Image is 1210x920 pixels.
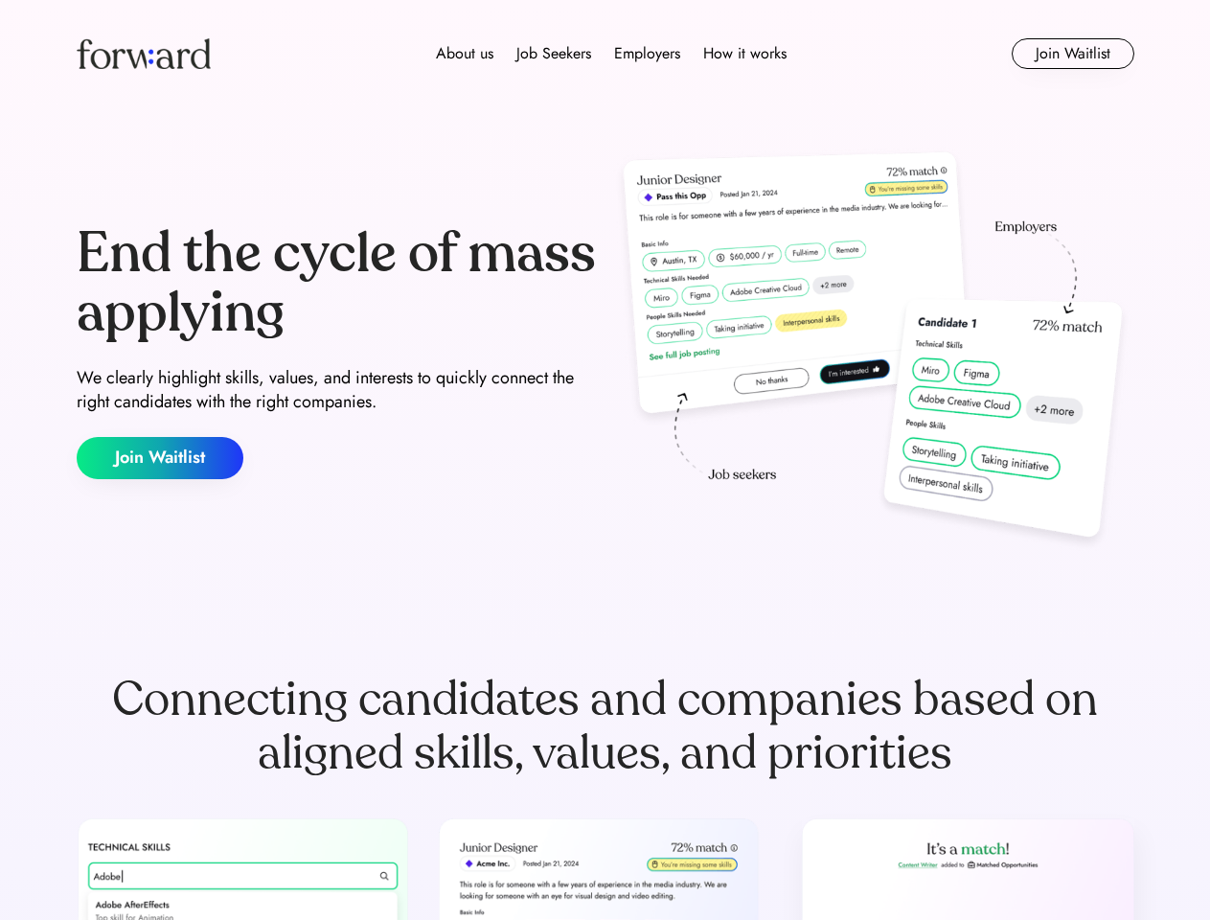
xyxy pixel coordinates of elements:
button: Join Waitlist [77,437,243,479]
div: How it works [703,42,787,65]
div: Job Seekers [516,42,591,65]
div: Connecting candidates and companies based on aligned skills, values, and priorities [77,673,1134,780]
div: End the cycle of mass applying [77,224,598,342]
img: hero-image.png [613,146,1134,558]
div: We clearly highlight skills, values, and interests to quickly connect the right candidates with t... [77,366,598,414]
img: Forward logo [77,38,211,69]
div: About us [436,42,493,65]
div: Employers [614,42,680,65]
button: Join Waitlist [1012,38,1134,69]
